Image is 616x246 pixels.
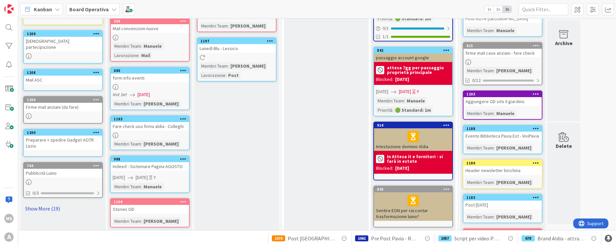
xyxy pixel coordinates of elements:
span: : [228,62,229,70]
div: Membri Team [113,183,141,190]
div: Foto AOTR [GEOGRAPHIC_DATA] [463,14,542,23]
span: Kanban [34,5,52,13]
div: Membri Team [200,22,228,30]
div: 1208Mail ASC [24,70,102,84]
div: 764 [27,163,102,168]
div: [PERSON_NAME] [229,22,267,30]
div: 678 [522,235,535,241]
div: 204 [111,18,189,24]
div: Archive [555,39,573,47]
div: Manuele [495,27,516,34]
div: Manuele [142,183,163,190]
div: 1200 [27,130,102,135]
div: Delete [556,142,572,150]
div: 1206 [24,97,102,103]
span: 2x [494,6,503,13]
div: 1183 [466,195,542,200]
div: Membri Team [465,179,494,186]
div: 0/1 [374,24,452,32]
div: form info eventi [111,74,189,82]
div: 1061 [355,235,368,241]
div: Fare check uso firma aldia - Colleghi [111,122,189,131]
div: 🟢 Standard: 1m [393,106,433,114]
i: Not Set [113,92,127,97]
b: Board Operativa [69,6,109,13]
div: 1109 [114,200,189,204]
div: Membri Team [465,213,494,220]
div: Membri Team [113,100,141,107]
span: : [392,106,393,114]
div: Header newsletter birichina [463,166,542,175]
div: A [4,232,14,242]
div: Mail [140,52,152,59]
div: 680 [111,68,189,74]
div: 843 [377,187,452,192]
div: 815 [463,43,542,49]
div: 204 [114,19,189,24]
div: 🟢 Standard: 1m [393,15,433,22]
span: 0/12 [472,77,481,84]
span: Post [GEOGRAPHIC_DATA] - [DATE] [288,234,335,242]
span: 0 / 1 [383,25,389,32]
div: Post [226,72,240,79]
div: Membri Team [113,140,141,148]
div: Membri Team [465,110,494,117]
span: : [404,97,405,104]
div: 843 [374,186,452,192]
div: 988 [114,157,189,161]
div: Membri Team [376,97,404,104]
div: 1052 [463,229,542,235]
span: 3x [503,6,512,13]
div: Manuele [495,110,516,117]
div: 988Indeed - Sistemare Pagina AGOSTO [111,156,189,171]
span: : [494,27,495,34]
div: 1109Stories OD [111,199,189,214]
div: 1188 [463,126,542,132]
div: 1078 [272,235,285,241]
div: 1209[DEMOGRAPHIC_DATA] partecipazione [24,31,102,51]
span: 0/3 [32,190,39,197]
div: Firme mail anziani (da fare) [24,103,102,111]
div: 988 [111,156,189,162]
div: 1052 [466,230,542,234]
span: [DATE] [136,174,148,181]
input: Quick Filter... [519,3,568,15]
span: : [494,179,495,186]
div: 680 [114,68,189,73]
div: Membri Team [113,42,141,50]
span: : [225,72,226,79]
span: : [141,100,142,107]
span: Pre Post Pavia - Re Artù! FINE AGOSTO [371,234,418,242]
div: passaggio account google [374,53,452,62]
div: 1052 [463,229,542,244]
div: 1193 [114,117,189,121]
div: 914 [377,123,452,128]
div: MS [4,214,14,223]
span: : [494,213,495,220]
div: 815firme mail case anziani - fare check [463,43,542,57]
div: 1208 [24,70,102,76]
div: 1183Post [DATE] [463,195,542,209]
span: : [141,217,142,225]
span: Support [14,1,30,9]
div: 842 [377,48,452,53]
span: : [494,110,495,117]
div: 1180 [466,161,542,165]
div: 1200 [24,130,102,136]
div: [PERSON_NAME] [142,100,180,107]
div: Y [154,174,156,181]
div: 1208 [27,70,102,75]
div: 815 [466,43,542,48]
span: : [494,144,495,152]
div: Membri Team [465,144,494,152]
div: 1206 [27,97,102,102]
div: 1209 [27,31,102,36]
div: 1206Firme mail anziani (da fare) [24,97,102,111]
div: 914 [374,122,452,128]
span: [DATE] [113,174,125,181]
div: Indeed - Sistemare Pagina AGOSTO [111,162,189,171]
div: Lavorazione [200,72,225,79]
span: Script per video PROMO CE [454,234,501,242]
div: Membri Team [465,27,494,34]
div: 1057 [438,235,452,241]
